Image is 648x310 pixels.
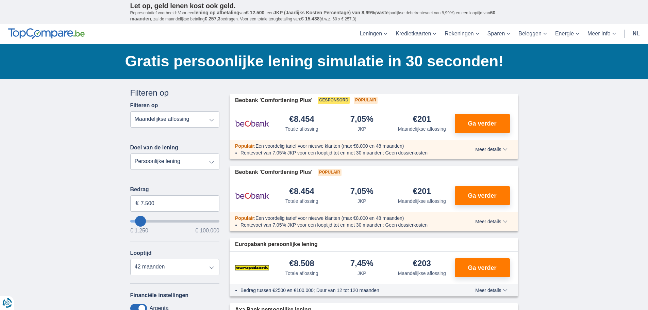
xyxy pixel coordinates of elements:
[514,24,551,44] a: Beleggen
[204,16,220,21] span: € 257,3
[468,120,496,127] span: Ga verder
[392,24,441,44] a: Kredietkaarten
[629,24,644,44] a: nl
[475,147,507,152] span: Meer details
[8,28,85,39] img: TopCompare
[358,270,366,277] div: JKP
[475,219,507,224] span: Meer details
[235,259,269,276] img: product.pl.alt Europabank
[455,186,510,205] button: Ga verder
[136,199,139,207] span: €
[289,115,314,124] div: €8.454
[230,215,456,222] div: :
[194,10,239,15] span: lening op afbetaling
[285,198,318,205] div: Totale aflossing
[289,259,314,268] div: €8.508
[350,187,373,196] div: 7,05%
[398,198,446,205] div: Maandelijkse aflossing
[235,241,318,248] span: Europabank persoonlijke lening
[350,115,373,124] div: 7,05%
[350,259,373,268] div: 7,45%
[455,258,510,277] button: Ga verder
[285,270,318,277] div: Totale aflossing
[130,228,148,233] span: € 1.250
[235,115,269,132] img: product.pl.alt Beobank
[255,215,404,221] span: Een voordelig tarief voor nieuwe klanten (max €8.000 en 48 maanden)
[551,24,583,44] a: Energie
[130,102,158,109] label: Filteren op
[483,24,515,44] a: Sparen
[398,270,446,277] div: Maandelijkse aflossing
[273,10,375,15] span: JKP (Jaarlijks Kosten Percentage) van 8,99%
[235,168,312,176] span: Beobank 'Comfortlening Plus'
[285,126,318,132] div: Totale aflossing
[195,228,219,233] span: € 100.000
[413,187,431,196] div: €201
[475,288,507,293] span: Meer details
[583,24,620,44] a: Meer Info
[130,2,518,10] p: Let op, geld lenen kost ook geld.
[455,114,510,133] button: Ga verder
[240,222,450,228] li: Rentevoet van 7,05% JKP voor een looptijd tot en met 30 maanden; Geen dossierkosten
[358,198,366,205] div: JKP
[130,87,220,99] div: Filteren op
[470,288,512,293] button: Meer details
[235,143,254,149] span: Populair
[235,97,312,104] span: Beobank 'Comfortlening Plus'
[130,10,518,22] p: Representatief voorbeeld: Voor een van , een ( jaarlijkse debetrentevoet van 8,99%) en een loopti...
[130,250,152,256] label: Looptijd
[354,97,378,104] span: Populair
[255,143,404,149] span: Een voordelig tarief voor nieuwe klanten (max €8.000 en 48 maanden)
[130,220,220,223] input: wantToBorrow
[130,10,496,21] span: 60 maanden
[130,186,220,193] label: Bedrag
[246,10,265,15] span: € 12.500
[470,147,512,152] button: Meer details
[130,145,178,151] label: Doel van de lening
[240,287,450,294] li: Bedrag tussen €2500 en €100.000; Duur van 12 tot 120 maanden
[355,24,392,44] a: Leningen
[468,193,496,199] span: Ga verder
[130,292,189,298] label: Financiële instellingen
[468,265,496,271] span: Ga verder
[398,126,446,132] div: Maandelijkse aflossing
[470,219,512,224] button: Meer details
[235,215,254,221] span: Populair
[240,149,450,156] li: Rentevoet van 7,05% JKP voor een looptijd tot en met 30 maanden; Geen dossierkosten
[289,187,314,196] div: €8.454
[125,51,518,72] h1: Gratis persoonlijke lening simulatie in 30 seconden!
[318,169,342,176] span: Populair
[413,259,431,268] div: €203
[413,115,431,124] div: €201
[230,143,456,149] div: :
[358,126,366,132] div: JKP
[318,97,350,104] span: Gesponsord
[441,24,483,44] a: Rekeningen
[377,10,389,15] span: vaste
[235,187,269,204] img: product.pl.alt Beobank
[301,16,320,21] span: € 15.438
